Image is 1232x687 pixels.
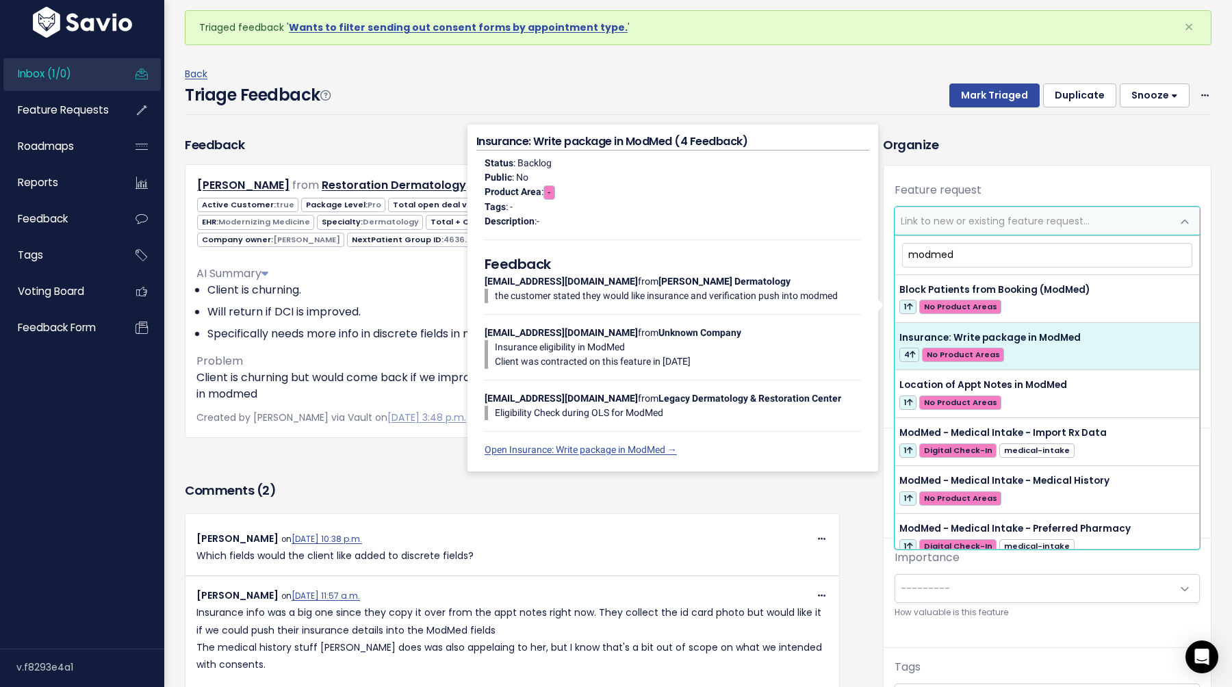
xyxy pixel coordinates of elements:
span: --------- [901,582,950,595]
a: Inbox (1/0) [3,58,114,90]
a: Roadmaps [3,131,114,162]
p: Client is churning but would come back if we improved our DCI, specifically ability to put more i... [196,370,828,402]
span: Company owner: [197,233,344,247]
li: Specifically needs more info in discrete fields in modmed. [207,326,828,342]
span: No Product Areas [919,491,1001,506]
span: No Product Areas [922,348,1004,362]
strong: Product Area [485,186,541,197]
span: Tags [18,248,43,262]
a: Back [185,67,207,81]
span: Problem [196,353,243,369]
span: Pro [368,199,381,210]
h3: Feedback [185,135,244,154]
div: : Backlog : No : : - : from from from [476,151,869,463]
span: 1 [899,443,916,458]
img: logo-white.9d6f32f41409.svg [29,7,136,38]
a: [DATE] 3:48 p.m. [387,411,466,424]
span: Digital Check-In [919,443,997,458]
h4: Insurance: Write package in ModMed (4 Feedback) [476,133,869,151]
a: Feedback [3,203,114,235]
span: ModMed - Medical Intake - Import Rx Data [899,426,1107,439]
span: Total open deal value: [388,198,519,212]
label: Feature request [895,182,981,198]
div: Triaged feedback ' ' [185,10,1211,45]
span: Roadmaps [18,139,74,153]
span: No Product Areas [919,396,1001,410]
p: Eligibility Check during OLS for ModMed [495,406,861,420]
span: ModMed - Medical Intake - Medical History [899,474,1109,487]
span: NextPatient Group ID: [347,233,476,247]
span: Digital Check-In [919,539,997,554]
span: Location of Appt Notes in ModMed [899,378,1067,391]
span: from [292,177,319,193]
h3: Organize [883,135,1211,154]
a: Wants to filter sending out consent forms by appointment type. [289,21,628,34]
span: × [1184,16,1194,38]
span: Voting Board [18,284,84,298]
span: 1 [899,491,916,506]
button: Mark Triaged [949,83,1040,108]
p: Insurance info was a big one since they copy it over from the appt notes right now. They collect ... [196,604,828,673]
span: Link to new or existing feature request... [901,214,1090,228]
small: How valuable is this feature [895,606,1200,620]
span: [PERSON_NAME] [196,532,279,545]
span: 2 [262,482,270,499]
div: v.f8293e4a1 [16,649,164,685]
span: medical-intake [999,539,1074,554]
span: 4636.0 [444,234,472,245]
button: Snooze [1120,83,1190,108]
span: 1 [899,300,916,314]
a: Reports [3,167,114,198]
span: Package Level: [301,198,385,212]
span: 1 [899,396,916,410]
span: 1 [899,539,916,554]
span: Feedback form [18,320,96,335]
a: [PERSON_NAME] [197,177,290,193]
strong: [EMAIL_ADDRESS][DOMAIN_NAME] [485,393,638,404]
span: Active Customer: [197,198,298,212]
label: Tags [895,659,921,675]
h3: Comments ( ) [185,481,840,500]
span: [PERSON_NAME] [273,234,340,245]
a: [DATE] 10:38 p.m. [292,534,362,545]
strong: Tags [485,201,506,212]
span: 4 [899,348,919,362]
span: on [281,534,362,545]
span: Modernizing Medicine [218,216,310,227]
span: on [281,591,360,601]
span: [PERSON_NAME] [196,588,279,602]
li: Client is churning. [207,282,828,298]
p: the customer stated they would like insurance and verification push into modmed [495,289,861,303]
span: AI Summary [196,265,268,281]
h4: Triage Feedback [185,83,330,107]
strong: Public [485,172,512,183]
button: Duplicate [1043,83,1116,108]
span: Inbox (1/0) [18,66,71,81]
p: Which fields would the client like added to discrete fields? [196,547,828,565]
span: Feature Requests [18,103,109,117]
strong: Description [485,216,535,226]
span: true [276,199,294,210]
span: Dermatology [363,216,419,227]
a: Restoration Dermatology [322,177,466,193]
span: Reports [18,175,58,190]
a: Voting Board [3,276,114,307]
strong: [PERSON_NAME] Dermatology [658,276,791,287]
strong: [EMAIL_ADDRESS][DOMAIN_NAME] [485,276,638,287]
a: Tags [3,239,114,271]
a: [DATE] 11:57 a.m. [292,591,360,601]
strong: [EMAIL_ADDRESS][DOMAIN_NAME] [485,327,638,338]
span: Block Patients from Booking (ModMed) [899,283,1090,296]
span: Created by [PERSON_NAME] via Vault on [196,411,466,424]
div: Open Intercom Messenger [1185,640,1218,673]
span: Total + Child Revenue: [426,215,542,229]
label: Importance [895,549,960,566]
h5: Feedback [485,254,861,274]
span: ModMed - Medical Intake - Preferred Pharmacy [899,522,1131,535]
a: Open Insurance: Write package in ModMed → [485,444,677,455]
strong: Legacy Dermatology & Restoration Center [658,393,841,404]
a: Feature Requests [3,94,114,126]
span: medical-intake [999,443,1074,458]
button: Close [1170,11,1207,44]
span: Specialty: [317,215,423,229]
